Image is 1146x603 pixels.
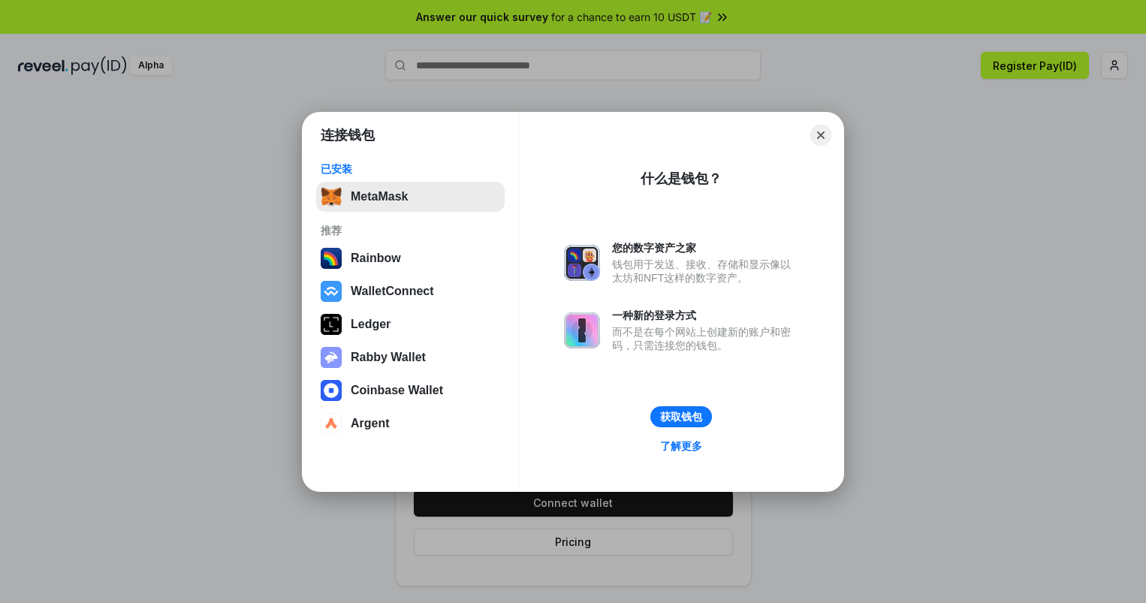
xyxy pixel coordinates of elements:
div: Argent [351,417,390,430]
button: Argent [316,409,505,439]
a: 了解更多 [651,436,711,456]
img: svg+xml,%3Csvg%20xmlns%3D%22http%3A%2F%2Fwww.w3.org%2F2000%2Fsvg%22%20fill%3D%22none%22%20viewBox... [564,245,600,281]
div: 获取钱包 [660,410,702,424]
div: 什么是钱包？ [641,170,722,188]
button: Ledger [316,309,505,339]
img: svg+xml,%3Csvg%20width%3D%2228%22%20height%3D%2228%22%20viewBox%3D%220%200%2028%2028%22%20fill%3D... [321,413,342,434]
div: 您的数字资产之家 [612,241,798,255]
div: 一种新的登录方式 [612,309,798,322]
img: svg+xml,%3Csvg%20width%3D%22120%22%20height%3D%22120%22%20viewBox%3D%220%200%20120%20120%22%20fil... [321,248,342,269]
div: MetaMask [351,190,408,204]
div: Rainbow [351,252,401,265]
img: svg+xml,%3Csvg%20width%3D%2228%22%20height%3D%2228%22%20viewBox%3D%220%200%2028%2028%22%20fill%3D... [321,281,342,302]
button: Coinbase Wallet [316,375,505,406]
img: svg+xml,%3Csvg%20xmlns%3D%22http%3A%2F%2Fwww.w3.org%2F2000%2Fsvg%22%20width%3D%2228%22%20height%3... [321,314,342,335]
div: 已安装 [321,162,500,176]
div: 了解更多 [660,439,702,453]
img: svg+xml,%3Csvg%20xmlns%3D%22http%3A%2F%2Fwww.w3.org%2F2000%2Fsvg%22%20fill%3D%22none%22%20viewBox... [564,312,600,348]
button: 获取钱包 [650,406,712,427]
h1: 连接钱包 [321,126,375,144]
div: Rabby Wallet [351,351,426,364]
button: Rainbow [316,243,505,273]
button: Close [810,125,831,146]
div: Ledger [351,318,391,331]
button: WalletConnect [316,276,505,306]
div: 而不是在每个网站上创建新的账户和密码，只需连接您的钱包。 [612,325,798,352]
div: 推荐 [321,224,500,237]
div: 钱包用于发送、接收、存储和显示像以太坊和NFT这样的数字资产。 [612,258,798,285]
div: WalletConnect [351,285,434,298]
button: Rabby Wallet [316,342,505,372]
div: Coinbase Wallet [351,384,443,397]
img: svg+xml,%3Csvg%20width%3D%2228%22%20height%3D%2228%22%20viewBox%3D%220%200%2028%2028%22%20fill%3D... [321,380,342,401]
img: svg+xml,%3Csvg%20fill%3D%22none%22%20height%3D%2233%22%20viewBox%3D%220%200%2035%2033%22%20width%... [321,186,342,207]
button: MetaMask [316,182,505,212]
img: svg+xml,%3Csvg%20xmlns%3D%22http%3A%2F%2Fwww.w3.org%2F2000%2Fsvg%22%20fill%3D%22none%22%20viewBox... [321,347,342,368]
